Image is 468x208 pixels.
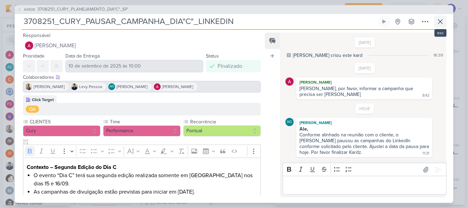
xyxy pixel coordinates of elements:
[25,41,33,50] img: Alessandra Gomes
[206,53,219,59] label: Status
[433,52,443,58] div: 16:39
[23,125,100,136] button: Cury
[23,39,261,52] button: [PERSON_NAME]
[34,84,65,90] span: [PERSON_NAME]
[103,125,181,136] button: Performance
[116,84,148,90] span: [PERSON_NAME]
[23,74,261,81] div: Colaboradores
[22,15,377,28] input: Kard Sem Título
[283,176,446,195] div: Editor editing area: main
[35,41,76,50] span: [PERSON_NAME]
[23,53,45,59] label: Prioridade
[434,29,446,37] div: esc
[299,126,308,132] strong: Ale,
[298,79,431,86] div: [PERSON_NAME]
[154,83,161,90] img: Alessandra Gomes
[32,97,54,103] div: Click Target
[29,118,100,125] label: CLIENTES
[285,77,294,86] img: Alessandra Gomes
[71,83,78,90] img: Levy Pessoa
[422,93,429,98] div: 8:42
[293,52,362,59] div: [PERSON_NAME] criou este kard
[422,151,429,156] div: 11:31
[189,118,261,125] label: Recorrência
[27,164,116,171] strong: Contexto – Segunda Edição do Dia C
[110,85,114,88] p: AG
[23,145,261,158] div: Editor toolbar
[381,19,387,24] div: Ligar relógio
[298,119,431,126] div: [PERSON_NAME]
[29,106,36,113] div: QA
[299,126,430,155] div: Conforme alinhado na reunião com o cliente, o [PERSON_NAME] pausou as campanhas do LinkedIn confo...
[218,62,242,70] div: FInalizado
[287,120,292,124] p: AG
[183,125,261,136] button: Pontual
[162,84,193,90] span: [PERSON_NAME]
[285,118,294,126] div: Aline Gimenez Graciano
[65,53,100,59] label: Data de Entrega
[283,163,446,176] div: Editor toolbar
[206,60,261,72] button: FInalizado
[25,83,32,90] img: Iara Santos
[34,171,257,188] li: O evento “Dia C” terá sua segunda edição realizada somente em [GEOGRAPHIC_DATA] nos dias 15 e 16/09.
[109,118,181,125] label: Time
[23,33,50,38] label: Responsável
[79,84,102,90] span: Levy Pessoa
[34,188,257,196] li: As campanhas de divulgação estão previstas para iniciar em [DATE].
[65,60,203,72] input: Select a date
[108,83,115,90] div: Aline Gimenez Graciano
[299,86,415,97] div: [PERSON_NAME], por favor, informar a campanha que precisa ser [PERSON_NAME]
